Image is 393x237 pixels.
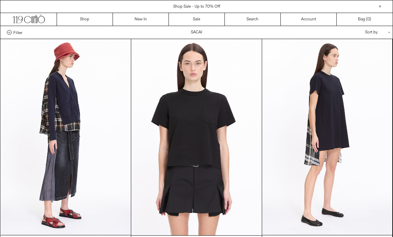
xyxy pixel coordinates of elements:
span: ) [367,16,371,22]
img: Sacai Plaid Print x Knit Cardigan [1,39,131,235]
span: 0 [367,17,370,22]
a: Account [281,13,337,26]
a: Sale [169,13,225,26]
a: Shop Sale - Up to 70% Off [173,4,220,9]
a: Shop [57,13,113,26]
img: Sacai Satin x Cotton Jersey T-Shir [131,39,262,235]
div: Sort by [326,26,386,39]
a: Search [225,13,281,26]
a: Bag () [337,13,393,26]
a: New In [113,13,169,26]
span: Filter [13,30,22,35]
img: Sacai Plaid Print x Cotton Jersey Dress [262,39,393,235]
